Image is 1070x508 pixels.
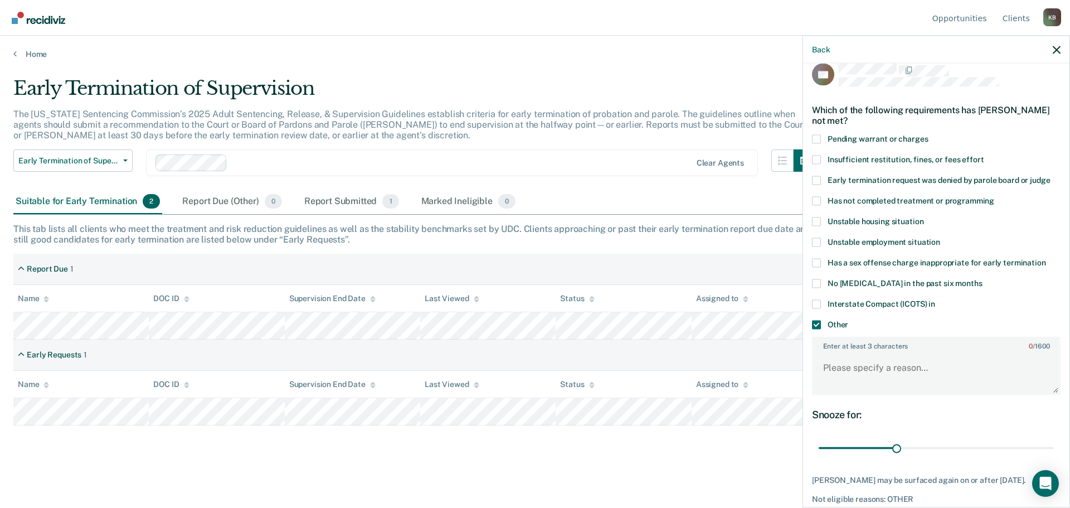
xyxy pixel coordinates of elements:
div: Assigned to [696,380,748,389]
span: 0 [1029,342,1033,350]
span: Other [828,320,848,328]
div: This tab lists all clients who meet the treatment and risk reduction guidelines as well as the st... [13,224,1057,245]
span: Pending warrant or charges [828,134,928,143]
div: Status [560,380,594,389]
div: 1 [84,350,87,360]
span: 0 [498,194,515,209]
div: Report Due (Other) [180,190,284,214]
div: [PERSON_NAME] may be surfaced again on or after [DATE]. [812,476,1061,485]
div: Marked Ineligible [419,190,518,214]
div: Clear agents [697,158,744,168]
span: Has not completed treatment or programming [828,196,994,205]
div: Assigned to [696,294,748,303]
button: Profile dropdown button [1043,8,1061,26]
div: Supervision End Date [289,380,376,389]
div: DOC ID [153,294,189,303]
div: Early Termination of Supervision [13,77,816,109]
span: No [MEDICAL_DATA] in the past six months [828,278,982,287]
div: K B [1043,8,1061,26]
div: Not eligible reasons: OTHER [812,494,1061,504]
span: 1 [382,194,398,209]
span: 2 [143,194,160,209]
div: Which of the following requirements has [PERSON_NAME] not met? [812,95,1061,134]
div: Snooze for: [812,408,1061,420]
div: Report Due [27,264,68,274]
span: Unstable employment situation [828,237,940,246]
p: The [US_STATE] Sentencing Commission’s 2025 Adult Sentencing, Release, & Supervision Guidelines e... [13,109,806,141]
div: Name [18,380,49,389]
span: / 1600 [1029,342,1049,350]
div: DOC ID [153,380,189,389]
div: Last Viewed [425,380,479,389]
div: Suitable for Early Termination [13,190,162,214]
span: Insufficient restitution, fines, or fees effort [828,154,984,163]
button: Back [812,45,830,54]
span: 0 [265,194,282,209]
span: Early Termination of Supervision [18,156,119,166]
span: Interstate Compact (ICOTS) in [828,299,935,308]
div: 1 [70,264,74,274]
div: Early Requests [27,350,81,360]
span: Early termination request was denied by parole board or judge [828,175,1050,184]
img: Recidiviz [12,12,65,24]
div: Last Viewed [425,294,479,303]
div: Supervision End Date [289,294,376,303]
span: Unstable housing situation [828,216,923,225]
a: Home [13,49,1057,59]
span: Has a sex offense charge inappropriate for early termination [828,258,1046,267]
label: Enter at least 3 characters [813,337,1059,350]
div: Open Intercom Messenger [1032,470,1059,497]
div: Status [560,294,594,303]
div: Report Submitted [302,190,401,214]
div: Name [18,294,49,303]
